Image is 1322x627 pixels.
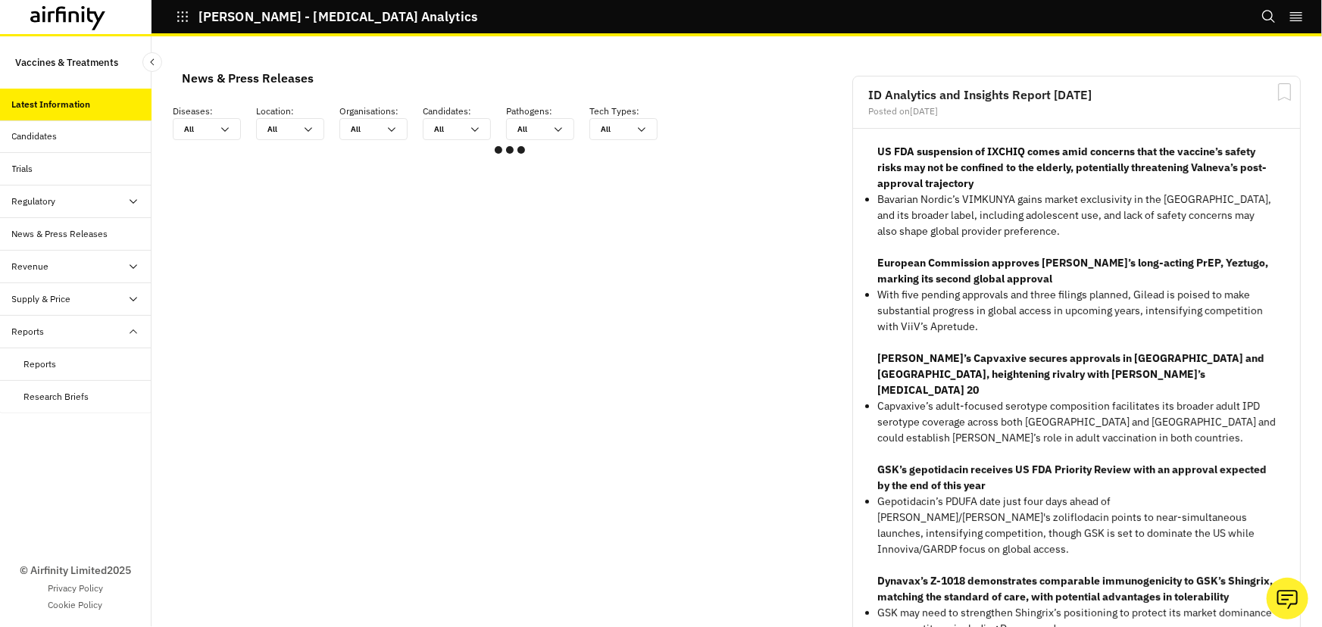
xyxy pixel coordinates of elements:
[142,52,162,72] button: Close Sidebar
[877,494,1276,557] p: Gepotidacin’s PDUFA date just four days ahead of [PERSON_NAME]/[PERSON_NAME]'s zoliflodacin point...
[12,129,58,143] div: Candidates
[877,463,1267,492] strong: GSK’s gepotidacin receives US FDA Priority Review with an approval expected by the end of this year
[868,89,1285,101] h2: ID Analytics and Insights Report [DATE]
[877,287,1276,335] p: With five pending approvals and three filings planned, Gilead is poised to make substantial progr...
[20,563,131,579] p: © Airfinity Limited 2025
[339,104,423,118] p: Organisations :
[12,292,71,306] div: Supply & Price
[12,325,45,338] div: Reports
[176,4,477,30] button: [PERSON_NAME] - [MEDICAL_DATA] Analytics
[24,357,57,371] div: Reports
[1275,83,1294,101] svg: Bookmark Report
[173,104,256,118] p: Diseases :
[12,260,49,273] div: Revenue
[1267,578,1308,619] button: Ask our analysts
[15,48,118,76] p: Vaccines & Treatments
[48,582,103,595] a: Privacy Policy
[12,195,56,208] div: Regulatory
[182,67,314,89] div: News & Press Releases
[868,107,1285,116] div: Posted on [DATE]
[198,10,477,23] p: [PERSON_NAME] - [MEDICAL_DATA] Analytics
[877,574,1273,604] strong: Dynavax’s Z-1018 demonstrates comparable immunogenicity to GSK’s Shingrix, matching the standard ...
[877,192,1276,239] p: Bavarian Nordic’s VIMKUNYA gains market exclusivity in the [GEOGRAPHIC_DATA], and its broader lab...
[256,104,339,118] p: Location :
[877,398,1276,446] p: Capvaxive’s adult-focused serotype composition facilitates its broader adult IPD serotype coverag...
[506,104,589,118] p: Pathogens :
[877,145,1267,190] strong: US FDA suspension of IXCHIQ comes amid concerns that the vaccine’s safety risks may not be confin...
[12,227,108,241] div: News & Press Releases
[48,598,103,612] a: Cookie Policy
[12,98,91,111] div: Latest Information
[1261,4,1277,30] button: Search
[589,104,673,118] p: Tech Types :
[12,162,33,176] div: Trials
[877,256,1268,285] strong: European Commission approves [PERSON_NAME]’s long-acting PrEP, Yeztugo, marking its second global...
[877,351,1264,397] strong: [PERSON_NAME]’s Capvaxive secures approvals in [GEOGRAPHIC_DATA] and [GEOGRAPHIC_DATA], heighteni...
[24,390,89,404] div: Research Briefs
[423,104,506,118] p: Candidates :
